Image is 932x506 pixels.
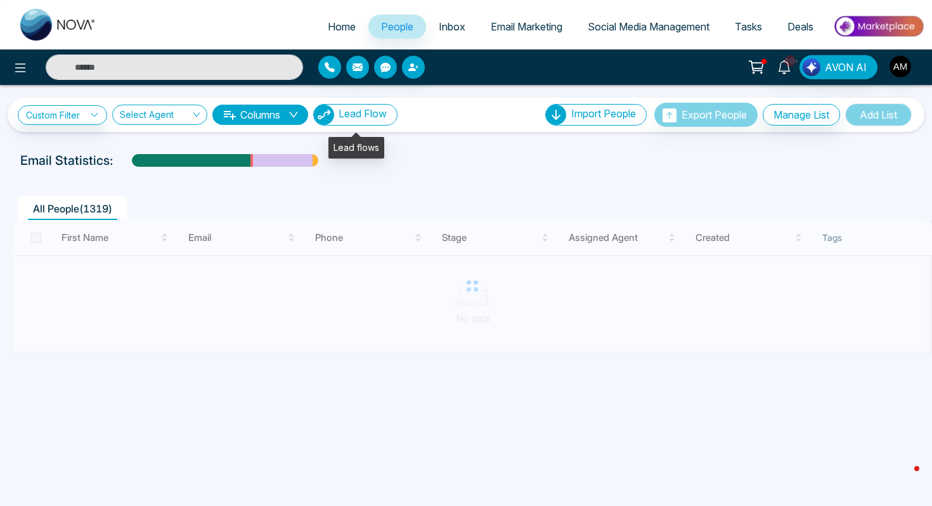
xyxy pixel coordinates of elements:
a: Lead FlowLead Flow [308,104,398,126]
img: User Avatar [890,56,911,77]
div: Lead flows [328,137,384,159]
span: down [288,110,299,120]
a: Home [315,15,368,39]
span: Home [328,20,356,33]
span: AVON AI [825,60,867,75]
span: People [381,20,413,33]
span: Export People [682,108,747,121]
a: Tasks [722,15,775,39]
button: Lead Flow [313,104,398,126]
a: People [368,15,426,39]
span: Lead Flow [339,107,387,120]
a: Inbox [426,15,478,39]
span: Import People [571,107,636,120]
iframe: Intercom live chat [889,463,919,493]
img: Lead Flow [803,58,820,76]
p: Email Statistics: [20,151,113,170]
a: Custom Filter [18,105,107,125]
span: All People ( 1319 ) [28,202,117,215]
span: Social Media Management [588,20,709,33]
button: AVON AI [799,55,877,79]
span: 10+ [784,55,796,67]
a: Email Marketing [478,15,575,39]
span: Tasks [735,20,762,33]
a: Social Media Management [575,15,722,39]
span: Inbox [439,20,465,33]
button: Columnsdown [212,105,308,125]
a: Deals [775,15,826,39]
button: Manage List [763,104,840,126]
img: Market-place.gif [832,12,924,41]
button: Export People [654,103,758,127]
img: Nova CRM Logo [20,9,96,41]
span: Deals [787,20,813,33]
span: Email Marketing [491,20,562,33]
a: 10+ [769,55,799,77]
img: Lead Flow [314,105,334,125]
